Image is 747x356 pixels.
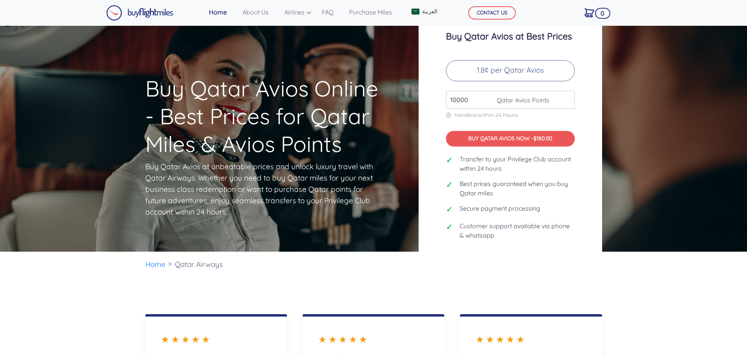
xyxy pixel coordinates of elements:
[145,30,388,158] h1: Buy Qatar Avios Online - Best Prices for Qatar Miles & Avios Points
[460,221,575,240] span: Customer support available via phone & whatsapp
[446,131,575,147] button: BUY QATAR AVIOS NOW -$180.00
[595,8,610,19] span: 0
[460,179,575,198] span: Best prices guaranteed when you buy Qatar miles
[281,4,309,20] a: Airlines
[446,179,454,191] span: ✓
[171,252,227,277] li: Qatar Airways
[239,4,272,20] a: About Us
[468,6,516,20] button: CONTACT US
[533,135,552,142] span: $180.00
[446,154,454,166] span: ✓
[346,4,395,20] a: Purchase Miles
[145,161,376,218] p: Buy Qatar Avios at unbeatable prices and unlock luxury travel with Qatar Airways. Whether you nee...
[581,4,597,21] a: 0
[161,332,271,346] div: ★★★★★
[145,259,166,269] a: Home
[446,31,575,41] h3: Buy Qatar Avios at Best Prices
[408,4,440,19] a: العربية
[318,332,429,346] div: ★★★★★
[412,9,419,14] img: Arabic
[422,7,437,16] span: العربية
[446,221,454,233] span: ✓
[206,4,230,20] a: Home
[319,4,337,20] a: FAQ
[476,332,586,346] div: ★★★★★
[446,60,575,81] p: 1.8¢ per Qatar Avios
[493,95,549,105] span: Qatar Avios Points
[585,8,594,18] img: Cart
[446,204,454,215] span: ✓
[106,5,173,21] img: Buy Flight Miles Logo
[446,112,575,118] p: transfers within 24 hours
[460,204,540,213] span: Secure payment processing
[460,154,575,173] span: Transfer to your Privilege Club account within 24 hours
[106,3,173,23] a: Buy Flight Miles Logo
